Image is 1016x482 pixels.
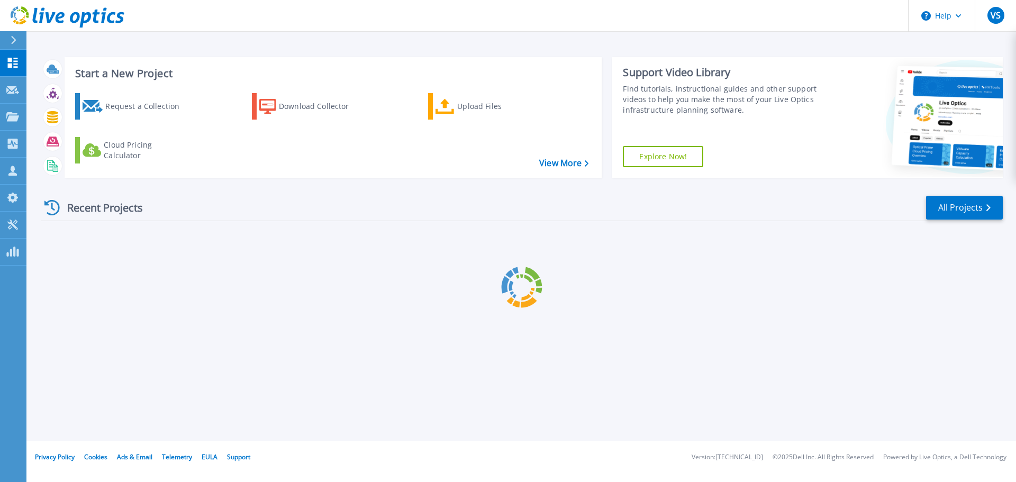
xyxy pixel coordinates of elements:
a: All Projects [926,196,1003,220]
a: Upload Files [428,93,546,120]
div: Cloud Pricing Calculator [104,140,188,161]
li: © 2025 Dell Inc. All Rights Reserved [773,454,874,461]
a: Cookies [84,452,107,461]
a: View More [539,158,588,168]
a: Request a Collection [75,93,193,120]
div: Recent Projects [41,195,157,221]
a: Cloud Pricing Calculator [75,137,193,163]
div: Upload Files [457,96,542,117]
a: EULA [202,452,217,461]
a: Explore Now! [623,146,703,167]
div: Find tutorials, instructional guides and other support videos to help you make the most of your L... [623,84,822,115]
a: Ads & Email [117,452,152,461]
a: Download Collector [252,93,370,120]
a: Support [227,452,250,461]
li: Powered by Live Optics, a Dell Technology [883,454,1006,461]
div: Support Video Library [623,66,822,79]
div: Download Collector [279,96,364,117]
div: Request a Collection [105,96,190,117]
a: Privacy Policy [35,452,75,461]
h3: Start a New Project [75,68,588,79]
li: Version: [TECHNICAL_ID] [692,454,763,461]
span: VS [991,11,1001,20]
a: Telemetry [162,452,192,461]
